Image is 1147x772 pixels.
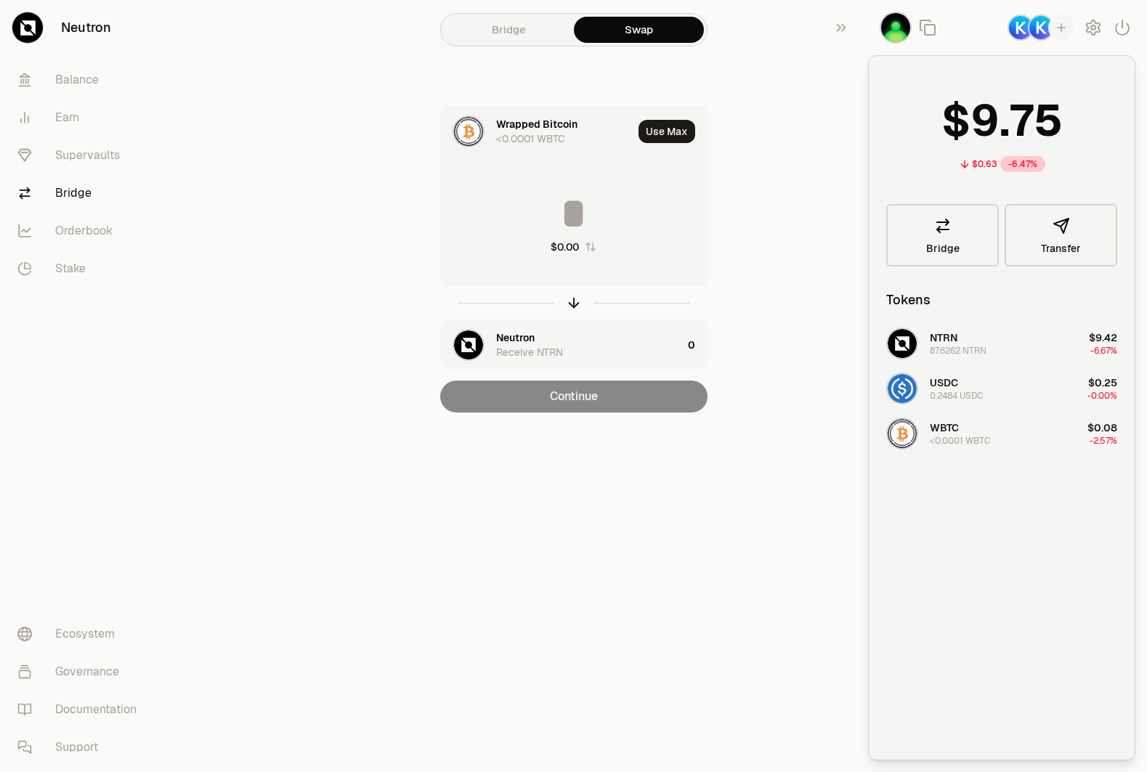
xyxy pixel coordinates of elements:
[1090,345,1117,357] span: -6.67%
[930,421,959,434] span: WBTC
[888,419,917,448] img: WBTC Logo
[878,412,1126,455] button: WBTC LogoWBTC<0.0001 WBTC$0.08-2.57%
[888,329,917,358] img: NTRN Logo
[926,243,960,253] span: Bridge
[6,653,157,691] a: Governance
[930,435,990,447] div: <0.0001 WBTC
[972,158,997,170] div: $0.63
[6,615,157,653] a: Ecosystem
[1089,331,1117,344] span: $9.42
[1009,16,1032,39] img: Keplr
[496,345,563,359] div: Receive NTRN
[454,117,483,146] img: WBTC Logo
[930,331,957,344] span: NTRN
[1041,243,1081,253] span: Transfer
[574,17,704,43] a: Swap
[496,330,535,345] div: Neutron
[6,250,157,288] a: Stake
[6,99,157,137] a: Earn
[6,137,157,174] a: Supervaults
[878,367,1126,410] button: USDC LogoUSDC0.2484 USDC$0.25-0.00%
[1090,435,1117,447] span: -2.57%
[1088,376,1117,389] span: $0.25
[441,320,707,370] button: NTRN LogoNeutronReceive NTRN0
[1029,16,1053,39] img: Keplr
[688,320,707,370] div: 0
[551,240,596,254] button: $0.00
[878,322,1126,365] button: NTRN LogoNTRN87.6262 NTRN$9.42-6.67%
[1087,390,1117,402] span: -0.00%
[444,17,574,43] a: Bridge
[496,117,577,131] div: Wrapped Bitcoin
[441,107,633,156] div: WBTC LogoWrapped Bitcoin<0.0001 WBTC
[6,728,157,766] a: Support
[930,390,983,402] div: 0.2484 USDC
[930,376,958,389] span: USDC
[639,120,695,143] button: Use Max
[496,131,565,146] div: <0.0001 WBTC
[880,12,912,44] button: Investment
[1005,204,1117,267] button: Transfer
[886,204,999,267] a: Bridge
[6,212,157,250] a: Orderbook
[441,320,682,370] div: NTRN LogoNeutronReceive NTRN
[454,330,483,359] img: NTRN Logo
[551,240,579,254] div: $0.00
[6,174,157,212] a: Bridge
[1008,15,1074,41] button: KeplrKeplr
[881,13,910,42] img: Investment
[6,691,157,728] a: Documentation
[1087,421,1117,434] span: $0.08
[930,345,986,357] div: 87.6262 NTRN
[886,290,931,310] div: Tokens
[6,61,157,99] a: Balance
[1000,156,1045,172] div: -6.47%
[888,374,917,403] img: USDC Logo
